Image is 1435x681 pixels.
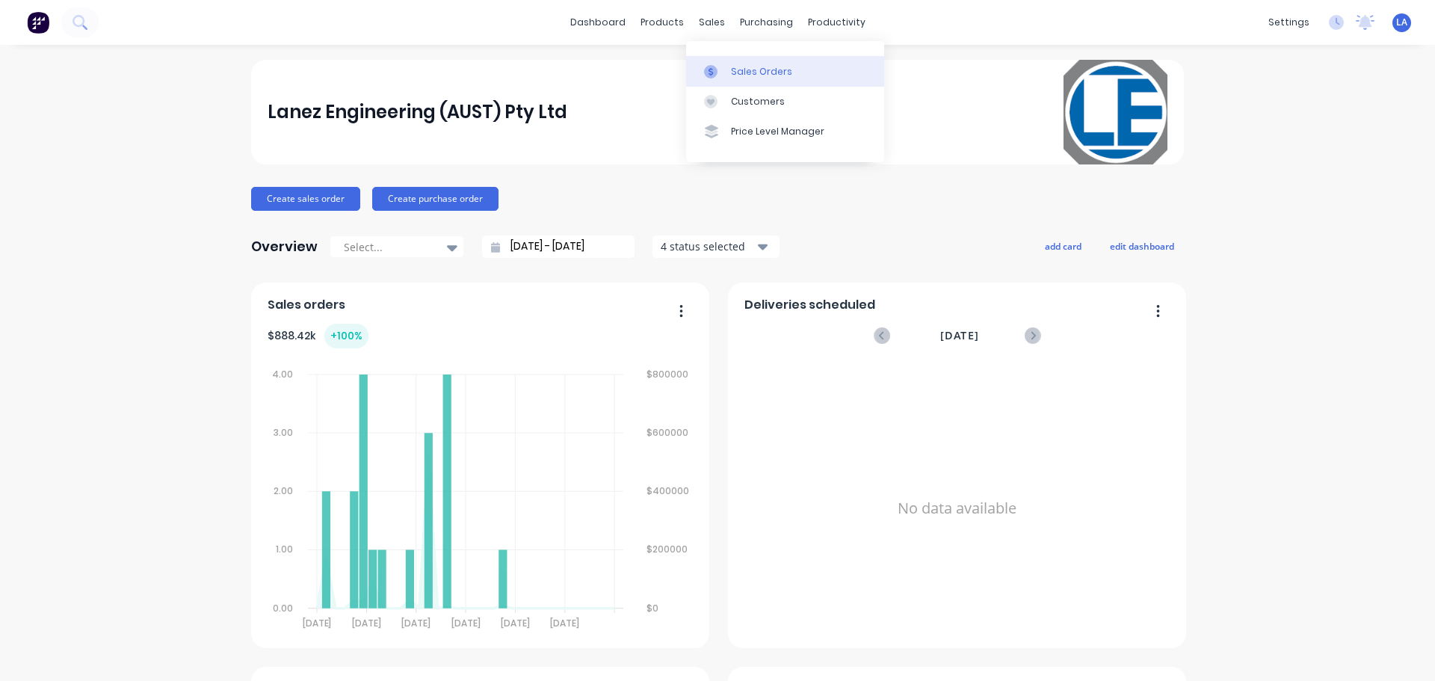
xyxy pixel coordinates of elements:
div: productivity [800,11,873,34]
tspan: [DATE] [302,617,331,629]
a: Sales Orders [686,56,884,86]
img: Factory [27,11,49,34]
tspan: 2.00 [274,484,293,497]
tspan: 1.00 [276,543,293,556]
img: Lanez Engineering (AUST) Pty Ltd [1063,60,1167,164]
a: dashboard [563,11,633,34]
div: Lanez Engineering (AUST) Pty Ltd [268,97,567,127]
tspan: [DATE] [501,617,530,629]
div: Sales Orders [731,65,792,78]
div: + 100 % [324,324,368,348]
span: Deliveries scheduled [744,296,875,314]
span: Sales orders [268,296,345,314]
div: $ 888.42k [268,324,368,348]
a: Price Level Manager [686,117,884,147]
span: LA [1396,16,1407,29]
tspan: [DATE] [550,617,579,629]
span: [DATE] [940,327,979,344]
tspan: [DATE] [401,617,430,629]
a: Customers [686,87,884,117]
button: Create purchase order [372,187,499,211]
tspan: $0 [646,602,658,614]
div: sales [691,11,732,34]
tspan: $200000 [646,543,688,556]
div: purchasing [732,11,800,34]
button: edit dashboard [1100,236,1184,256]
tspan: [DATE] [451,617,481,629]
tspan: $600000 [646,426,688,439]
button: 4 status selected [652,235,780,258]
button: Create sales order [251,187,360,211]
div: Price Level Manager [731,125,824,138]
button: add card [1035,236,1091,256]
div: settings [1261,11,1317,34]
div: Overview [251,232,318,262]
div: Customers [731,95,785,108]
tspan: $400000 [646,484,689,497]
tspan: $800000 [646,368,688,380]
tspan: [DATE] [352,617,381,629]
tspan: 3.00 [274,426,293,439]
div: No data available [744,363,1170,653]
tspan: 0.00 [273,602,293,614]
div: 4 status selected [661,238,755,254]
tspan: 4.00 [272,368,293,380]
div: products [633,11,691,34]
